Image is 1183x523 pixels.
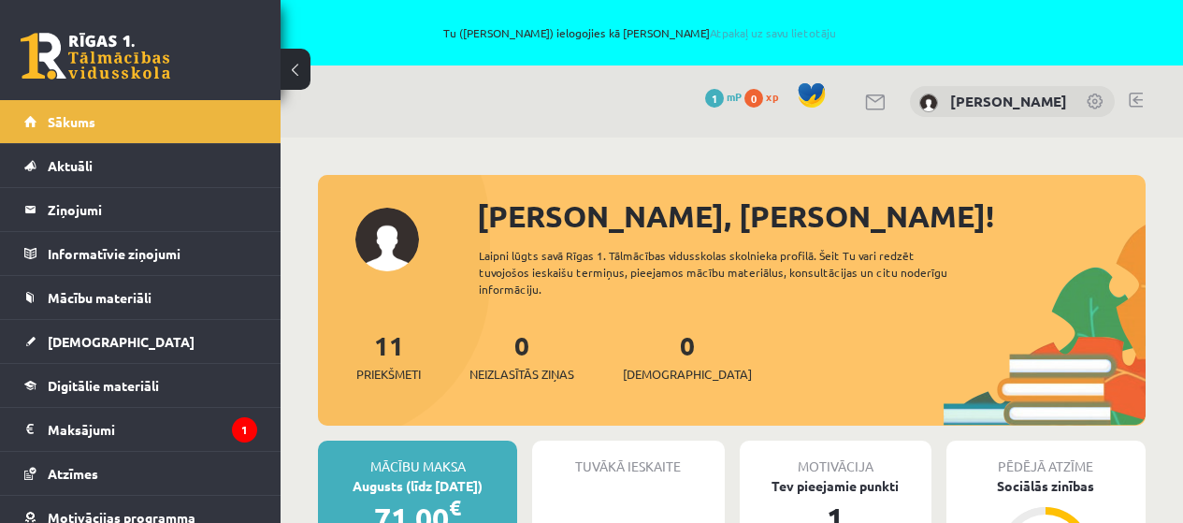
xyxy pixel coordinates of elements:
[449,494,461,521] span: €
[705,89,724,108] span: 1
[48,289,151,306] span: Mācību materiāli
[356,365,421,384] span: Priekšmeti
[48,157,93,174] span: Aktuāli
[318,441,517,476] div: Mācību maksa
[24,276,257,319] a: Mācību materiāli
[24,188,257,231] a: Ziņojumi
[48,232,257,275] legend: Informatīvie ziņojumi
[318,476,517,496] div: Augusts (līdz [DATE])
[740,476,931,496] div: Tev pieejamie punkti
[919,94,938,112] img: Rūta Spriņģe
[532,441,724,476] div: Tuvākā ieskaite
[946,476,1146,496] div: Sociālās zinības
[48,465,98,482] span: Atzīmes
[48,113,95,130] span: Sākums
[705,89,742,104] a: 1 mP
[48,408,257,451] legend: Maksājumi
[356,328,421,384] a: 11Priekšmeti
[24,232,257,275] a: Informatīvie ziņojumi
[744,89,763,108] span: 0
[24,364,257,407] a: Digitālie materiāli
[24,320,257,363] a: [DEMOGRAPHIC_DATA]
[946,441,1146,476] div: Pēdējā atzīme
[24,144,257,187] a: Aktuāli
[21,33,170,80] a: Rīgas 1. Tālmācības vidusskola
[48,188,257,231] legend: Ziņojumi
[727,89,742,104] span: mP
[24,100,257,143] a: Sākums
[623,328,752,384] a: 0[DEMOGRAPHIC_DATA]
[215,27,1065,38] span: Tu ([PERSON_NAME]) ielogojies kā [PERSON_NAME]
[479,247,975,298] div: Laipni lūgts savā Rīgas 1. Tālmācības vidusskolas skolnieka profilā. Šeit Tu vari redzēt tuvojošo...
[469,328,574,384] a: 0Neizlasītās ziņas
[48,377,159,394] span: Digitālie materiāli
[48,333,195,350] span: [DEMOGRAPHIC_DATA]
[744,89,787,104] a: 0 xp
[623,365,752,384] span: [DEMOGRAPHIC_DATA]
[710,25,836,40] a: Atpakaļ uz savu lietotāju
[740,441,931,476] div: Motivācija
[24,408,257,451] a: Maksājumi1
[950,92,1067,110] a: [PERSON_NAME]
[469,365,574,384] span: Neizlasītās ziņas
[477,194,1146,239] div: [PERSON_NAME], [PERSON_NAME]!
[24,452,257,495] a: Atzīmes
[766,89,778,104] span: xp
[232,417,257,443] i: 1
